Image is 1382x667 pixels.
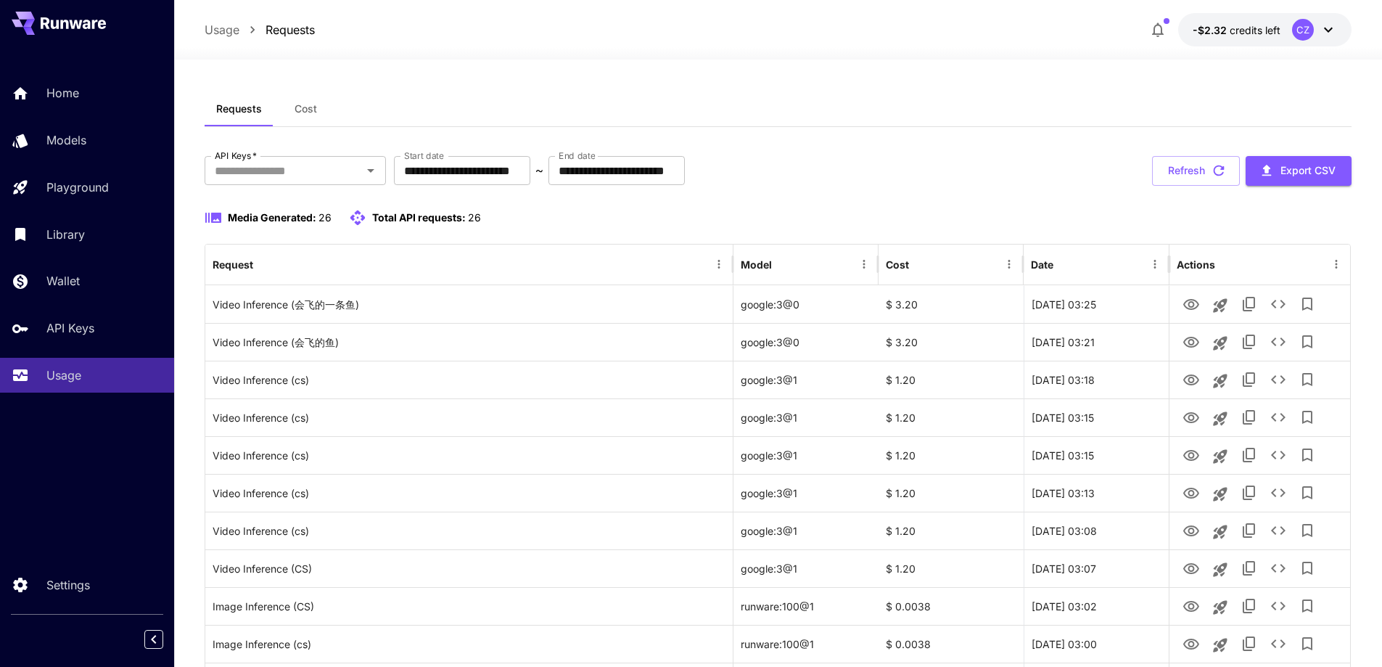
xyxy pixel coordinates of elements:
div: Cost [886,258,909,271]
a: Requests [266,21,315,38]
button: Copy TaskUUID [1235,554,1264,583]
div: $ 1.20 [879,398,1024,436]
div: Click to copy prompt [213,361,725,398]
button: Copy TaskUUID [1235,478,1264,507]
div: Click to copy prompt [213,437,725,474]
button: Menu [1326,254,1346,274]
div: Click to copy prompt [213,588,725,625]
div: 28 Sep, 2025 03:02 [1024,587,1169,625]
button: View [1177,440,1206,470]
div: $ 0.0038 [879,625,1024,663]
div: google:3@1 [733,398,879,436]
button: Add to library [1293,592,1322,621]
p: Home [46,84,79,102]
div: Click to copy prompt [213,399,725,436]
button: Copy TaskUUID [1235,592,1264,621]
div: Actions [1177,258,1215,271]
button: See details [1264,629,1293,658]
div: 28 Sep, 2025 03:13 [1024,474,1169,512]
button: View [1177,289,1206,319]
button: Sort [773,254,794,274]
button: Sort [255,254,275,274]
div: $ 1.20 [879,474,1024,512]
div: Click to copy prompt [213,550,725,587]
div: 28 Sep, 2025 03:07 [1024,549,1169,587]
div: $ 3.20 [879,323,1024,361]
button: See details [1264,592,1293,621]
button: Add to library [1293,403,1322,432]
div: 28 Sep, 2025 03:21 [1024,323,1169,361]
button: See details [1264,516,1293,545]
button: Add to library [1293,629,1322,658]
div: runware:100@1 [733,587,879,625]
button: Menu [854,254,874,274]
button: Launch in playground [1206,555,1235,584]
button: View [1177,515,1206,545]
button: See details [1264,403,1293,432]
p: Library [46,226,85,243]
div: Click to copy prompt [213,512,725,549]
button: Add to library [1293,554,1322,583]
button: Launch in playground [1206,593,1235,622]
div: google:3@0 [733,323,879,361]
div: $ 1.20 [879,512,1024,549]
span: -$2.32 [1193,24,1230,36]
button: Add to library [1293,365,1322,394]
div: google:3@1 [733,361,879,398]
button: Add to library [1293,478,1322,507]
div: $ 1.20 [879,436,1024,474]
p: ~ [535,162,543,179]
a: Usage [205,21,239,38]
div: $ 1.20 [879,361,1024,398]
div: Click to copy prompt [213,324,725,361]
div: Click to copy prompt [213,475,725,512]
div: 28 Sep, 2025 03:00 [1024,625,1169,663]
span: 26 [468,211,481,224]
button: Copy TaskUUID [1235,365,1264,394]
button: Add to library [1293,290,1322,319]
button: View [1177,553,1206,583]
button: Copy TaskUUID [1235,629,1264,658]
button: Copy TaskUUID [1235,327,1264,356]
p: Playground [46,179,109,196]
button: Refresh [1152,156,1240,186]
div: -$2.3192 [1193,22,1280,38]
button: Copy TaskUUID [1235,403,1264,432]
button: Collapse sidebar [144,630,163,649]
button: Copy TaskUUID [1235,516,1264,545]
div: Model [741,258,772,271]
div: google:3@0 [733,285,879,323]
button: Launch in playground [1206,367,1235,396]
button: Copy TaskUUID [1235,290,1264,319]
button: See details [1264,478,1293,507]
button: Add to library [1293,327,1322,356]
div: CZ [1292,19,1314,41]
button: Export CSV [1246,156,1352,186]
button: View [1177,364,1206,394]
button: Add to library [1293,516,1322,545]
div: Click to copy prompt [213,626,725,663]
div: Click to copy prompt [213,286,725,323]
button: Add to library [1293,441,1322,470]
div: runware:100@1 [733,625,879,663]
span: Total API requests: [372,211,466,224]
button: See details [1264,365,1293,394]
label: Start date [404,150,444,162]
button: Sort [1055,254,1075,274]
div: google:3@1 [733,474,879,512]
button: View [1177,591,1206,621]
button: Copy TaskUUID [1235,441,1264,470]
span: Cost [295,102,317,115]
span: credits left [1230,24,1280,36]
button: View [1177,478,1206,507]
div: $ 3.20 [879,285,1024,323]
button: Menu [709,254,729,274]
button: Launch in playground [1206,291,1235,320]
div: Collapse sidebar [155,626,174,652]
div: Date [1031,258,1053,271]
button: Launch in playground [1206,517,1235,547]
div: Request [213,258,253,271]
div: 28 Sep, 2025 03:15 [1024,436,1169,474]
